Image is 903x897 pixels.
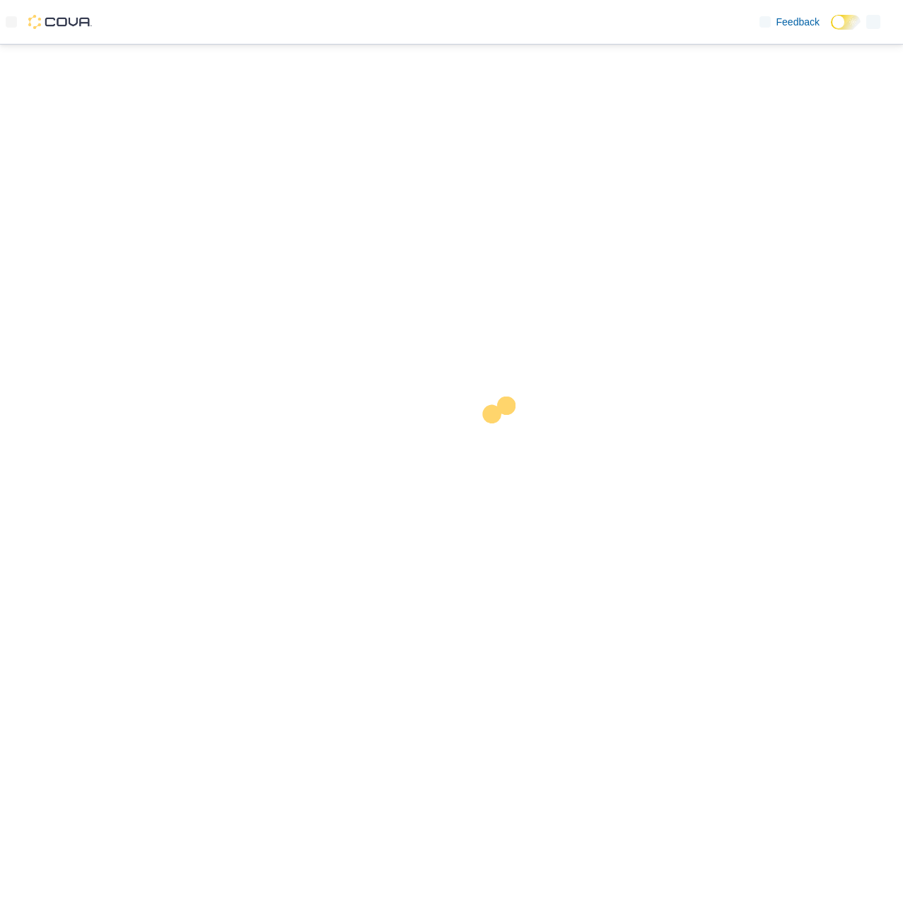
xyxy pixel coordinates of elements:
input: Dark Mode [831,15,861,30]
a: Feedback [754,8,825,36]
span: Feedback [776,15,820,29]
img: cova-loader [452,386,558,492]
img: Cova [28,15,92,29]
